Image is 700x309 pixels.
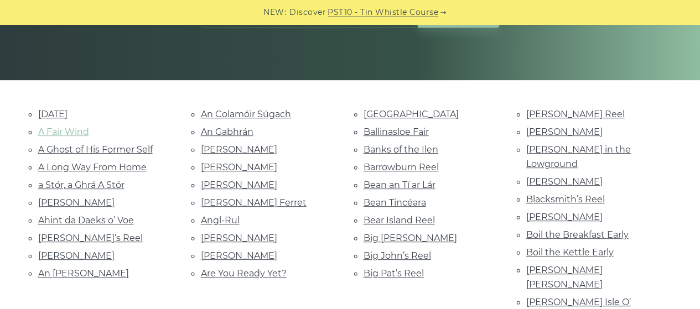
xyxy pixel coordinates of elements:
[201,215,240,226] a: Angl-Rul
[38,250,115,261] a: [PERSON_NAME]
[364,180,435,190] a: Bean an Tí ar Lár
[38,268,129,279] a: An [PERSON_NAME]
[526,265,603,290] a: [PERSON_NAME] [PERSON_NAME]
[263,6,286,19] span: NEW:
[289,6,326,19] span: Discover
[526,194,605,205] a: Blacksmith’s Reel
[38,162,147,172] a: A Long Way From Home
[364,127,429,137] a: Ballinasloe Fair
[526,127,603,137] a: [PERSON_NAME]
[364,215,435,226] a: Bear Island Reel
[201,162,277,172] a: [PERSON_NAME]
[201,250,277,261] a: [PERSON_NAME]
[201,144,277,155] a: [PERSON_NAME]
[201,233,277,243] a: [PERSON_NAME]
[38,144,153,155] a: A Ghost of His Former Self
[364,162,439,172] a: Barrowburn Reel
[526,212,603,222] a: [PERSON_NAME]
[526,176,603,187] a: [PERSON_NAME]
[38,127,89,137] a: A Fair Wind
[364,144,438,155] a: Banks of the Ilen
[364,233,457,243] a: Big [PERSON_NAME]
[38,233,143,243] a: [PERSON_NAME]’s Reel
[201,109,291,119] a: An Colamóir Súgach
[201,180,277,190] a: [PERSON_NAME]
[526,109,625,119] a: [PERSON_NAME] Reel
[38,109,68,119] a: [DATE]
[38,180,125,190] a: a Stór, a Ghrá A Stór
[526,229,629,240] a: Boil the Breakfast Early
[364,250,431,261] a: Big John’s Reel
[364,109,459,119] a: [GEOGRAPHIC_DATA]
[201,127,253,137] a: An Gabhrán
[364,268,424,279] a: Big Pat’s Reel
[38,215,134,226] a: Ahint da Daeks o’ Voe
[38,197,115,208] a: [PERSON_NAME]
[201,197,307,208] a: [PERSON_NAME] Ferret
[364,197,426,208] a: Bean Tincéara
[201,268,287,279] a: Are You Ready Yet?
[526,144,631,169] a: [PERSON_NAME] in the Lowground
[328,6,438,19] a: PST10 - Tin Whistle Course
[526,247,614,258] a: Boil the Kettle Early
